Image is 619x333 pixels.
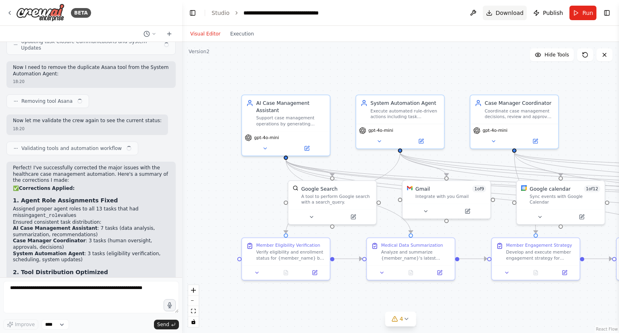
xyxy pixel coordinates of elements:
[13,65,169,77] p: Now I need to remove the duplicate Asana tool from the System Automation Agent:
[584,185,600,192] span: Number of enabled actions
[188,316,199,327] button: toggle interactivity
[485,100,554,107] div: Case Manager Coordinator
[13,251,169,263] li: : 3 tasks (eligibility verification, scheduling, system updates)
[368,128,393,133] span: gpt-4o-mini
[13,206,169,219] li: Assigned proper agent roles to all 13 tasks that had missing values
[241,237,330,281] div: Member Eligibility VerificationVerify eligibility and enrollment status for {member_name} by chec...
[256,115,326,127] div: Support case management operations by generating comprehensive summaries, detailed case notes, pl...
[189,48,210,55] div: Version 2
[381,242,443,248] div: Medical Data Summarization
[163,29,176,39] button: Start a new chat
[334,255,362,262] g: Edge from 2c56d70b-d485-4414-ab57-5c49312f82ba to dbf00163-6fc2-46a1-a0b8-6280a2cea0ce
[521,268,551,277] button: No output available
[302,268,327,277] button: Open in side panel
[401,137,441,146] button: Open in side panel
[71,8,91,18] div: BETA
[530,185,571,192] div: Google calendar
[287,144,327,153] button: Open in side panel
[293,185,298,191] img: SerplyWebSearchTool
[13,219,169,263] li: Ensured consistent task distribution:
[396,268,426,277] button: No output available
[333,213,373,221] button: Open in side panel
[188,306,199,316] button: fit view
[506,250,575,261] div: Develop and execute member engagement strategy for {member_name} based on their medical profile, ...
[506,242,572,248] div: Member Engagement Strategy
[31,213,60,219] code: agent_role
[491,237,580,281] div: Member Engagement StrategyDevelop and execute member engagement strategy for {member_name} based ...
[516,180,605,225] div: Google CalendarGoogle calendar1of12Sync events with Google Calendar
[544,52,569,58] span: Hide Tools
[154,320,179,329] button: Send
[521,185,527,191] img: Google Calendar
[13,238,85,244] strong: Case Manager Coordinator
[256,250,326,261] div: Verify eligibility and enrollment status for {member_name} by checking member dashboard data, ins...
[256,242,320,248] div: Member Eligibility Verification
[13,185,169,192] h2: ✅
[469,94,559,149] div: Case Manager CoordinatorCoordinate case management decisions, review and approve plan of care rec...
[13,79,169,85] div: 18:20
[561,213,602,221] button: Open in side panel
[13,225,169,238] li: : 7 tasks (data analysis, summarization, recommendations)
[485,108,554,119] div: Coordinate case management decisions, review and approve plan of care recommendations, oversee me...
[584,255,612,262] g: Edge from da640f26-349c-44ae-9e2d-07277c7c2162 to 9bfe3a8e-1668-4d0f-92e8-faf01ab62bd0
[188,296,199,306] button: zoom out
[459,255,487,262] g: Edge from dbf00163-6fc2-46a1-a0b8-6280a2cea0ce to da640f26-349c-44ae-9e2d-07277c7c2162
[21,145,122,152] span: Validating tools and automation workflow
[569,6,596,20] button: Run
[301,194,372,205] div: A tool to perform Google search with a search_query.
[21,98,73,104] span: Removing tool Asana
[402,180,491,219] div: GmailGmail1of9Integrate with you Gmail
[188,285,199,296] button: zoom in
[370,100,440,107] div: System Automation Agent
[496,9,524,17] span: Download
[188,285,199,327] div: React Flow controls
[256,100,326,114] div: AI Case Management Assistant
[447,207,488,215] button: Open in side panel
[187,7,198,19] button: Hide left sidebar
[13,165,169,184] p: Perfect! I've successfully corrected the major issues with the healthcare case management automat...
[13,269,108,275] strong: 2. Tool Distribution Optimized
[483,6,527,20] button: Download
[511,152,539,233] g: Edge from 85e4fffb-a5b6-47d4-ac69-7e056d6b5a11 to da640f26-349c-44ae-9e2d-07277c7c2162
[185,29,225,39] button: Visual Editor
[288,180,377,225] div: SerplyWebSearchToolGoogle SearchA tool to perform Google search with a search_query.
[21,38,159,51] span: Updating task Closure Communications and System Updates
[366,237,455,281] div: Medical Data SummarizationAnalyze and summarize {member_name}'s latest medical data including new...
[282,152,403,233] g: Edge from 1f2d5874-cc22-4b22-9176-8c6cb8cd6301 to 2c56d70b-d485-4414-ab57-5c49312f82ba
[601,7,613,19] button: Show right sidebar
[241,94,330,156] div: AI Case Management AssistantSupport case management operations by generating comprehensive summar...
[13,238,169,250] li: : 3 tasks (human oversight, approvals, decisions)
[140,29,160,39] button: Switch to previous chat
[19,185,75,191] strong: Corrections Applied:
[212,9,334,17] nav: breadcrumb
[13,126,162,132] div: 18:20
[530,6,566,20] button: Publish
[212,10,230,16] a: Studio
[3,319,38,330] button: Improve
[225,29,259,39] button: Execution
[381,250,451,261] div: Analyze and summarize {member_name}'s latest medical data including new diagnoses, medications, i...
[164,299,176,311] button: Click to speak your automation idea
[271,268,301,277] button: No output available
[13,251,85,256] strong: System Automation Agent
[355,94,445,149] div: System Automation AgentExecute automated rule-driven actions including task scheduling, alert gen...
[515,137,555,146] button: Open in side panel
[596,327,618,331] a: React Flow attribution
[370,108,440,119] div: Execute automated rule-driven actions including task scheduling, alert generation, auto-closure p...
[16,4,64,22] img: Logo
[282,160,414,233] g: Edge from 151be2f3-ece6-49b8-9e10-405096baaaf9 to dbf00163-6fc2-46a1-a0b8-6280a2cea0ce
[543,9,563,17] span: Publish
[400,315,403,323] span: 4
[15,321,35,328] span: Improve
[13,225,98,231] strong: AI Case Management Assistant
[472,185,486,192] span: Number of enabled actions
[552,268,577,277] button: Open in side panel
[427,268,452,277] button: Open in side panel
[157,321,169,328] span: Send
[254,135,279,140] span: gpt-4o-mini
[530,194,600,205] div: Sync events with Google Calendar
[415,185,430,192] div: Gmail
[530,48,574,61] button: Hide Tools
[13,197,118,204] strong: 1. Agent Role Assignments Fixed
[385,312,416,327] button: 4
